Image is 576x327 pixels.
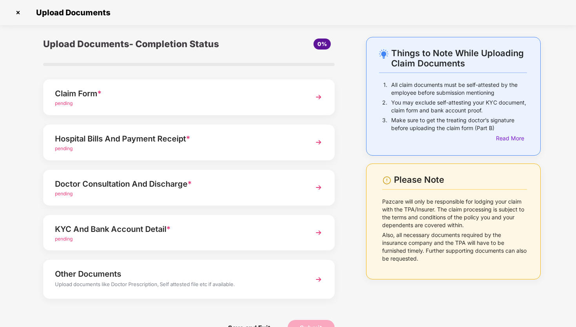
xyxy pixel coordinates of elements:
img: svg+xml;base64,PHN2ZyBpZD0iV2FybmluZ18tXzI0eDI0IiBkYXRhLW5hbWU9Ildhcm5pbmcgLSAyNHgyNCIgeG1sbnM9Im... [382,176,392,185]
span: pending [55,100,73,106]
img: svg+xml;base64,PHN2ZyBpZD0iTmV4dCIgeG1sbnM9Imh0dHA6Ly93d3cudzMub3JnLzIwMDAvc3ZnIiB3aWR0aD0iMzYiIG... [312,90,326,104]
img: svg+xml;base64,PHN2ZyBpZD0iTmV4dCIgeG1sbnM9Imh0dHA6Ly93d3cudzMub3JnLzIwMDAvc3ZnIiB3aWR0aD0iMzYiIG... [312,226,326,240]
div: Things to Note While Uploading Claim Documents [391,48,527,68]
img: svg+xml;base64,PHN2ZyB4bWxucz0iaHR0cDovL3d3dy53My5vcmcvMjAwMC9zdmciIHdpZHRoPSIyNC4wOTMiIGhlaWdodD... [379,49,388,59]
div: Claim Form [55,87,301,100]
div: KYC And Bank Account Detail [55,223,301,235]
div: Doctor Consultation And Discharge [55,178,301,190]
img: svg+xml;base64,PHN2ZyBpZD0iTmV4dCIgeG1sbnM9Imh0dHA6Ly93d3cudzMub3JnLzIwMDAvc3ZnIiB3aWR0aD0iMzYiIG... [312,180,326,195]
p: All claim documents must be self-attested by the employee before submission mentioning [391,81,527,97]
div: Hospital Bills And Payment Receipt [55,132,301,145]
div: Other Documents [55,268,301,280]
p: 2. [382,99,387,114]
div: Read More [496,134,527,143]
p: Pazcare will only be responsible for lodging your claim with the TPA/Insurer. The claim processin... [382,198,527,229]
span: Upload Documents [28,8,114,17]
p: You may exclude self-attesting your KYC document, claim form and bank account proof. [391,99,527,114]
div: Upload documents like Doctor Prescription, Self attested file etc if available. [55,280,301,290]
div: Upload Documents- Completion Status [43,37,237,51]
span: pending [55,145,73,151]
span: pending [55,236,73,242]
p: Make sure to get the treating doctor’s signature before uploading the claim form (Part B) [391,116,527,132]
p: Also, all necessary documents required by the insurance company and the TPA will have to be furni... [382,231,527,263]
p: 1. [383,81,387,97]
span: 0% [317,40,327,47]
img: svg+xml;base64,PHN2ZyBpZD0iTmV4dCIgeG1sbnM9Imh0dHA6Ly93d3cudzMub3JnLzIwMDAvc3ZnIiB3aWR0aD0iMzYiIG... [312,272,326,287]
img: svg+xml;base64,PHN2ZyBpZD0iTmV4dCIgeG1sbnM9Imh0dHA6Ly93d3cudzMub3JnLzIwMDAvc3ZnIiB3aWR0aD0iMzYiIG... [312,135,326,149]
div: Please Note [394,175,527,185]
img: svg+xml;base64,PHN2ZyBpZD0iQ3Jvc3MtMzJ4MzIiIHhtbG5zPSJodHRwOi8vd3d3LnczLm9yZy8yMDAwL3N2ZyIgd2lkdG... [12,6,24,19]
span: pending [55,191,73,197]
p: 3. [382,116,387,132]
